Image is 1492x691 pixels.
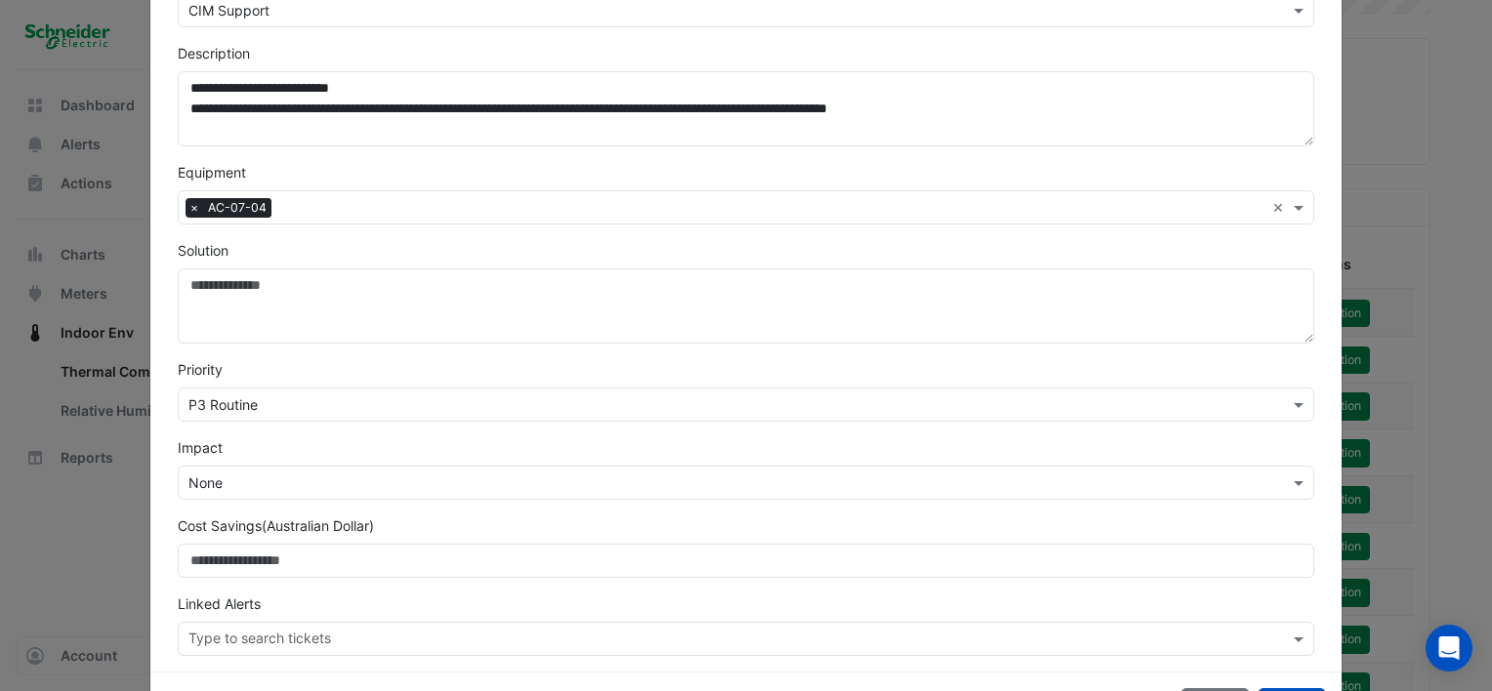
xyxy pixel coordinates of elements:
div: Open Intercom Messenger [1426,625,1472,671]
div: Type to search tickets [186,628,331,653]
label: Description [178,43,250,63]
span: Clear [1272,197,1289,218]
label: Solution [178,240,228,261]
span: × [186,198,203,218]
span: AC-07-04 [203,198,271,218]
label: Impact [178,437,223,458]
label: Linked Alerts [178,593,261,614]
label: Priority [178,359,223,380]
label: Cost Savings (Australian Dollar) [178,515,374,536]
label: Equipment [178,162,246,183]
